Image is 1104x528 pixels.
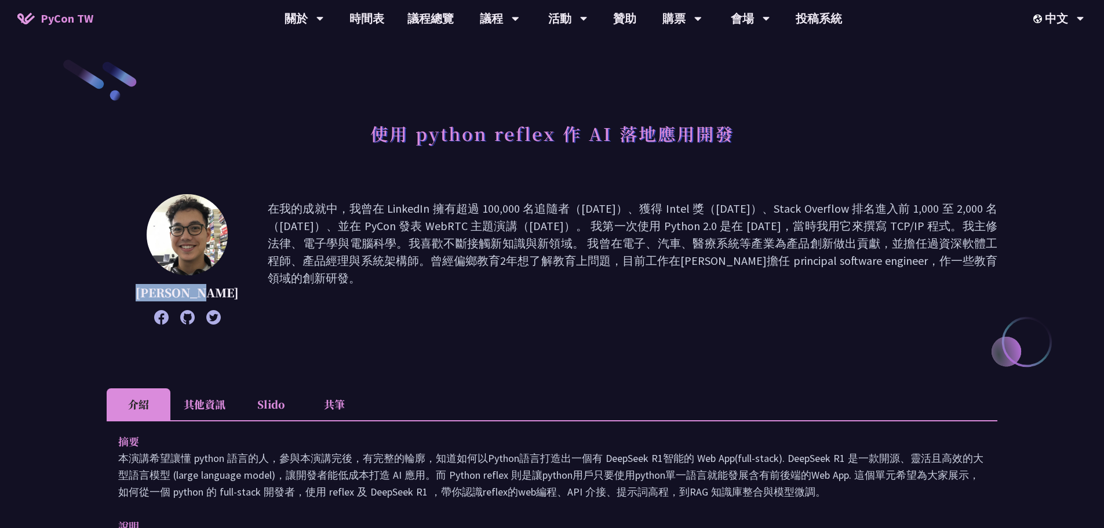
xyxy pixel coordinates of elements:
[17,13,35,24] img: Home icon of PyCon TW 2025
[118,433,963,450] p: 摘要
[147,194,228,275] img: Milo Chen
[239,388,303,420] li: Slido
[118,450,986,500] p: 本演講希望讓懂 python 語言的人，參與本演講完後，有完整的輪廓，知道如何以Python語言打造出一個有 DeepSeek R1智能的 Web App(full-stack). DeepSe...
[136,284,239,301] p: [PERSON_NAME]
[6,4,105,33] a: PyCon TW
[303,388,366,420] li: 共筆
[268,200,997,319] p: 在我的成就中，我曾在 LinkedIn 擁有超過 100,000 名追隨者（[DATE]）、獲得 Intel 獎（[DATE]）、Stack Overflow 排名進入前 1,000 至 2,0...
[170,388,239,420] li: 其他資訊
[1033,14,1045,23] img: Locale Icon
[41,10,93,27] span: PyCon TW
[370,116,734,151] h1: 使用 python reflex 作 AI 落地應用開發
[107,388,170,420] li: 介紹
